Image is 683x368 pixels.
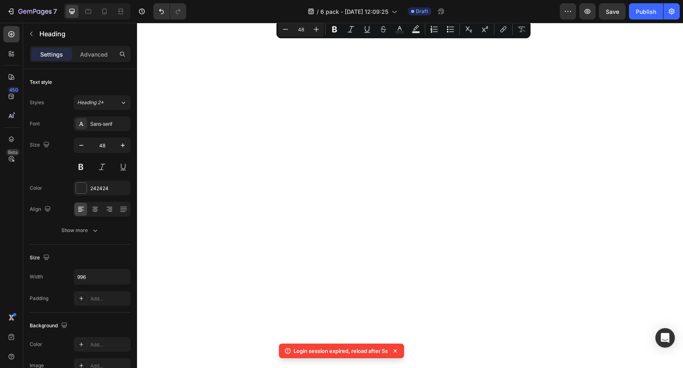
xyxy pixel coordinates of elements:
[276,20,531,38] div: Editor contextual toolbar
[30,295,48,302] div: Padding
[3,3,61,20] button: 7
[599,3,626,20] button: Save
[30,341,42,348] div: Color
[30,140,51,151] div: Size
[90,120,128,128] div: Sans-serif
[30,120,40,127] div: Font
[153,3,186,20] div: Undo/Redo
[77,99,104,106] span: Heading 2*
[317,7,319,16] span: /
[80,50,108,59] p: Advanced
[294,347,388,355] p: Login session expired, reload after 5s
[74,95,131,110] button: Heading 2*
[53,7,57,16] p: 7
[30,79,52,86] div: Text style
[30,223,131,238] button: Show more
[606,8,619,15] span: Save
[74,269,130,284] input: Auto
[655,328,675,348] div: Open Intercom Messenger
[416,8,428,15] span: Draft
[90,341,128,348] div: Add...
[90,295,128,302] div: Add...
[30,273,43,280] div: Width
[39,29,127,39] p: Heading
[8,87,20,93] div: 450
[30,204,52,215] div: Align
[320,7,388,16] span: 6 pack - [DATE] 12:09:25
[30,320,69,331] div: Background
[30,184,42,192] div: Color
[137,23,683,368] iframe: Design area
[30,252,51,263] div: Size
[90,185,128,192] div: 242424
[61,226,99,234] div: Show more
[629,3,663,20] button: Publish
[636,7,656,16] div: Publish
[40,50,63,59] p: Settings
[6,149,20,156] div: Beta
[30,99,44,106] div: Styles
